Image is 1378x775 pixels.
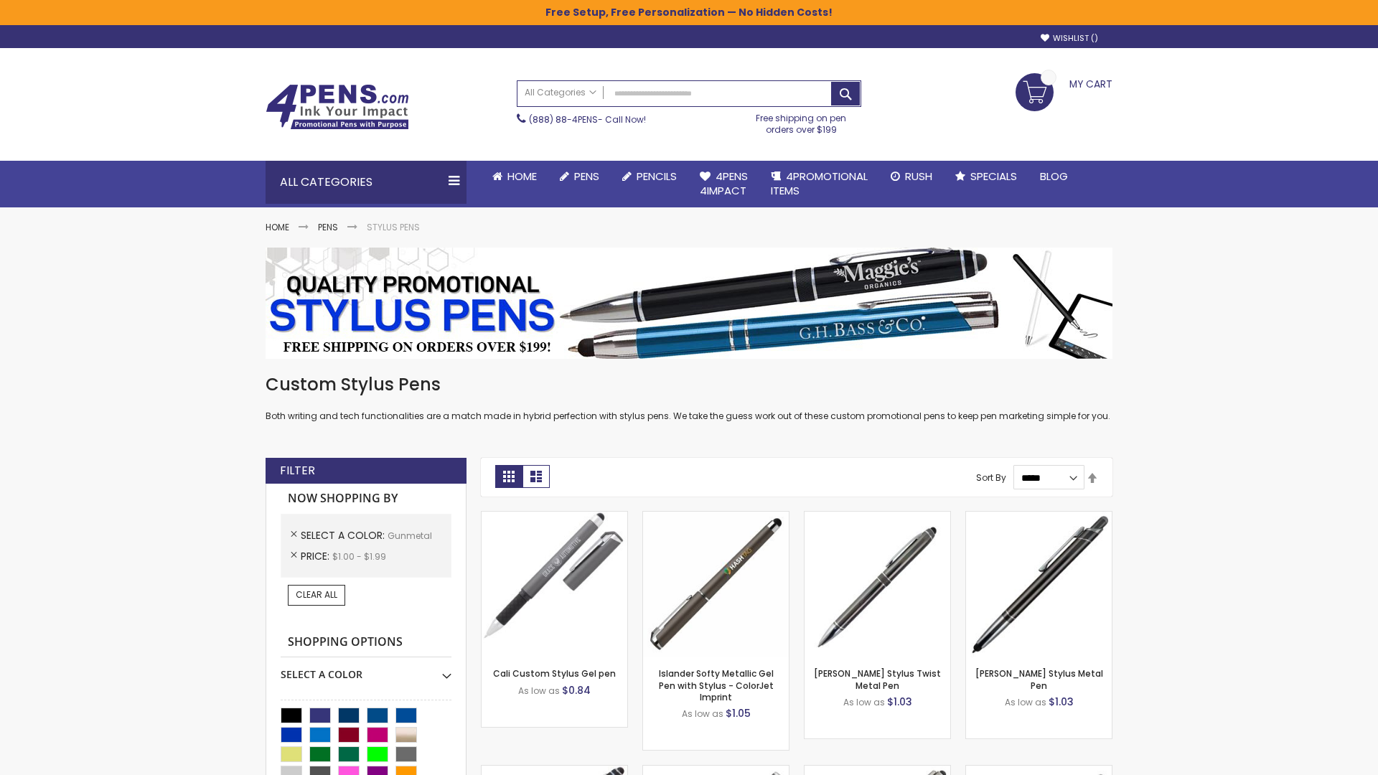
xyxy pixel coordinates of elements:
[266,84,409,130] img: 4Pens Custom Pens and Promotional Products
[759,161,879,207] a: 4PROMOTIONALITEMS
[562,683,591,697] span: $0.84
[688,161,759,207] a: 4Pens4impact
[1049,695,1074,709] span: $1.03
[525,87,596,98] span: All Categories
[281,627,451,658] strong: Shopping Options
[643,512,789,657] img: Islander Softy Metallic Gel Pen with Stylus - ColorJet Imprint-Gunmetal
[367,221,420,233] strong: Stylus Pens
[805,511,950,523] a: Colter Stylus Twist Metal Pen-Gunmetal
[887,695,912,709] span: $1.03
[966,512,1112,657] img: Olson Stylus Metal Pen-Gunmetal
[288,585,345,605] a: Clear All
[266,373,1112,423] div: Both writing and tech functionalities are a match made in hybrid perfection with stylus pens. We ...
[1040,169,1068,184] span: Blog
[507,169,537,184] span: Home
[266,373,1112,396] h1: Custom Stylus Pens
[482,511,627,523] a: Cali Custom Stylus Gel pen-Gunmetal
[643,511,789,523] a: Islander Softy Metallic Gel Pen with Stylus - ColorJet Imprint-Gunmetal
[548,161,611,192] a: Pens
[529,113,598,126] a: (888) 88-4PENS
[843,696,885,708] span: As low as
[879,161,944,192] a: Rush
[976,471,1006,484] label: Sort By
[1041,33,1098,44] a: Wishlist
[482,512,627,657] img: Cali Custom Stylus Gel pen-Gunmetal
[281,657,451,682] div: Select A Color
[700,169,748,198] span: 4Pens 4impact
[966,511,1112,523] a: Olson Stylus Metal Pen-Gunmetal
[517,81,604,105] a: All Categories
[318,221,338,233] a: Pens
[574,169,599,184] span: Pens
[814,667,941,691] a: [PERSON_NAME] Stylus Twist Metal Pen
[481,161,548,192] a: Home
[301,528,388,542] span: Select A Color
[266,221,289,233] a: Home
[682,708,723,720] span: As low as
[1028,161,1079,192] a: Blog
[944,161,1028,192] a: Specials
[529,113,646,126] span: - Call Now!
[611,161,688,192] a: Pencils
[493,667,616,680] a: Cali Custom Stylus Gel pen
[296,588,337,601] span: Clear All
[726,706,751,720] span: $1.05
[301,549,332,563] span: Price
[771,169,868,198] span: 4PROMOTIONAL ITEMS
[332,550,386,563] span: $1.00 - $1.99
[518,685,560,697] span: As low as
[637,169,677,184] span: Pencils
[741,107,862,136] div: Free shipping on pen orders over $199
[280,463,315,479] strong: Filter
[805,512,950,657] img: Colter Stylus Twist Metal Pen-Gunmetal
[495,465,522,488] strong: Grid
[970,169,1017,184] span: Specials
[266,248,1112,359] img: Stylus Pens
[659,667,774,703] a: Islander Softy Metallic Gel Pen with Stylus - ColorJet Imprint
[905,169,932,184] span: Rush
[281,484,451,514] strong: Now Shopping by
[1005,696,1046,708] span: As low as
[975,667,1103,691] a: [PERSON_NAME] Stylus Metal Pen
[266,161,467,204] div: All Categories
[388,530,432,542] span: Gunmetal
